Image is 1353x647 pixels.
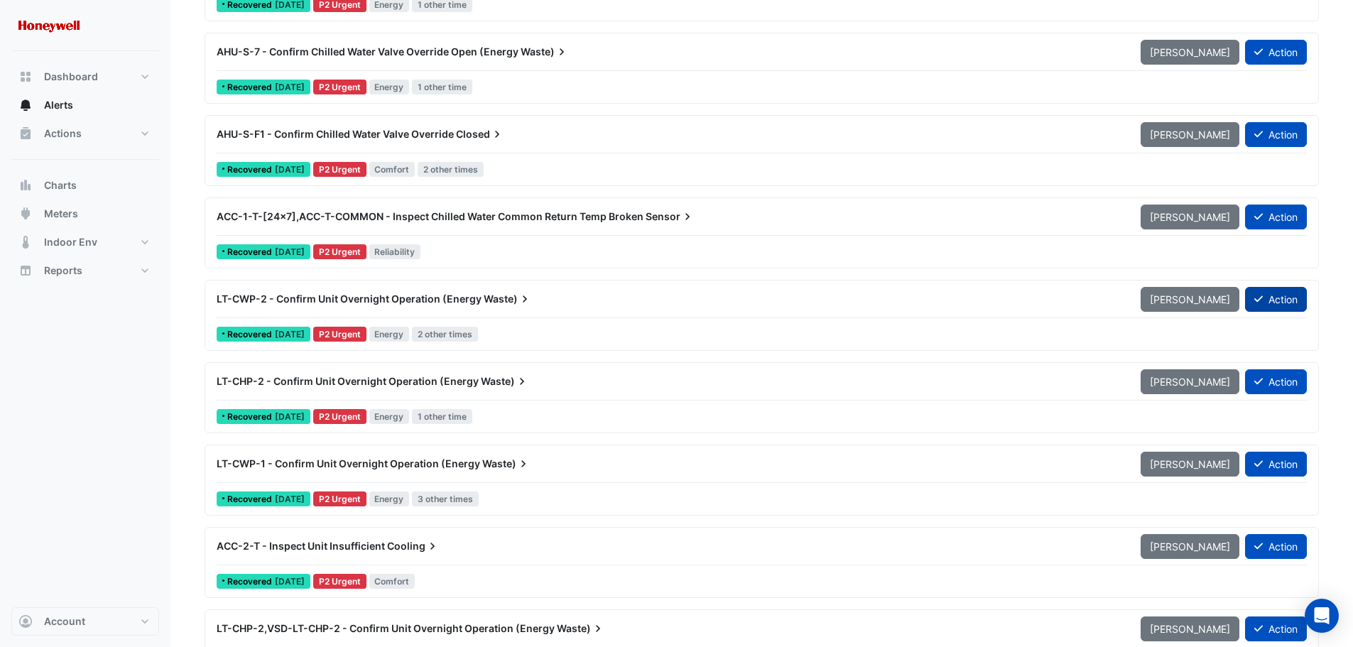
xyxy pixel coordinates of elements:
button: Action [1245,122,1307,147]
app-icon: Charts [18,178,33,192]
span: 1 other time [412,80,472,94]
button: Alerts [11,91,159,119]
span: Actions [44,126,82,141]
span: ACC-1-T-[24x7],ACC-T-COMMON - Inspect Chilled Water Common Return Temp Broken [217,210,643,222]
button: Reports [11,256,159,285]
span: Fri 23-May-2025 13:47 AEST [275,82,305,92]
span: Recovered [227,413,275,421]
span: [PERSON_NAME] [1150,376,1230,388]
span: Comfort [369,162,415,177]
span: Recovered [227,83,275,92]
span: Waste) [521,45,569,59]
span: 2 other times [412,327,478,342]
span: Waste) [482,457,531,471]
button: [PERSON_NAME] [1141,616,1239,641]
span: 1 other time [412,409,472,424]
div: P2 Urgent [313,327,366,342]
span: Reliability [369,244,421,259]
div: P2 Urgent [313,574,366,589]
span: Recovered [227,577,275,586]
button: [PERSON_NAME] [1141,369,1239,394]
span: Waste) [557,621,605,636]
app-icon: Dashboard [18,70,33,84]
span: Recovered [227,248,275,256]
span: 2 other times [418,162,484,177]
span: Sensor [646,210,695,224]
span: AHU-S-7 - Confirm Chilled Water Valve Override Open (Energy [217,45,518,58]
button: Action [1245,369,1307,394]
span: Meters [44,207,78,221]
app-icon: Meters [18,207,33,221]
span: Recovered [227,1,275,9]
app-icon: Actions [18,126,33,141]
button: [PERSON_NAME] [1141,452,1239,477]
span: Energy [369,409,410,424]
span: Waste) [481,374,529,388]
span: Charts [44,178,77,192]
button: [PERSON_NAME] [1141,205,1239,229]
span: Energy [369,327,410,342]
span: [PERSON_NAME] [1150,293,1230,305]
button: Indoor Env [11,228,159,256]
span: Tue 25-Mar-2025 07:00 AEDT [275,576,305,587]
span: LT-CWP-1 - Confirm Unit Overnight Operation (Energy [217,457,480,469]
app-icon: Indoor Env [18,235,33,249]
span: Recovered [227,495,275,504]
span: Wed 07-May-2025 19:01 AEST [275,164,305,175]
span: Indoor Env [44,235,97,249]
span: [PERSON_NAME] [1150,458,1230,470]
span: 3 other times [412,491,479,506]
span: LT-CHP-2 - Confirm Unit Overnight Operation (Energy [217,375,479,387]
button: [PERSON_NAME] [1141,534,1239,559]
span: Closed [456,127,504,141]
span: Comfort [369,574,415,589]
span: Recovered [227,165,275,174]
span: Reports [44,263,82,278]
button: Actions [11,119,159,148]
span: Cooling [387,539,440,553]
span: [PERSON_NAME] [1150,211,1230,223]
app-icon: Alerts [18,98,33,112]
span: Sun 30-Mar-2025 00:00 AEDT [275,494,305,504]
button: Dashboard [11,62,159,91]
span: [PERSON_NAME] [1150,540,1230,553]
span: Dashboard [44,70,98,84]
div: P2 Urgent [313,80,366,94]
img: Company Logo [17,11,81,40]
div: Open Intercom Messenger [1305,599,1339,633]
span: [PERSON_NAME] [1150,623,1230,635]
div: P2 Urgent [313,491,366,506]
span: Alerts [44,98,73,112]
span: Recovered [227,330,275,339]
button: Action [1245,452,1307,477]
button: Action [1245,534,1307,559]
span: Account [44,614,85,629]
button: Action [1245,287,1307,312]
button: Charts [11,171,159,200]
span: Energy [369,491,410,506]
button: Account [11,607,159,636]
span: Waste) [484,292,532,306]
app-icon: Reports [18,263,33,278]
div: P2 Urgent [313,244,366,259]
button: Action [1245,616,1307,641]
div: P2 Urgent [313,409,366,424]
button: [PERSON_NAME] [1141,40,1239,65]
button: [PERSON_NAME] [1141,122,1239,147]
span: [PERSON_NAME] [1150,46,1230,58]
button: Meters [11,200,159,228]
div: P2 Urgent [313,162,366,177]
span: [PERSON_NAME] [1150,129,1230,141]
span: Fri 04-Apr-2025 20:02 AEDT [275,411,305,422]
span: ACC-2-T - Inspect Unit Insufficient [217,540,385,552]
span: LT-CWP-2 - Confirm Unit Overnight Operation (Energy [217,293,482,305]
button: [PERSON_NAME] [1141,287,1239,312]
span: AHU-S-F1 - Confirm Chilled Water Valve Override [217,128,454,140]
span: LT-CHP-2,VSD-LT-CHP-2 - Confirm Unit Overnight Operation (Energy [217,622,555,634]
span: Sat 05-Apr-2025 00:01 AEDT [275,329,305,339]
button: Action [1245,205,1307,229]
span: Energy [369,80,410,94]
span: Fri 25-Apr-2025 13:30 AEST [275,246,305,257]
button: Action [1245,40,1307,65]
